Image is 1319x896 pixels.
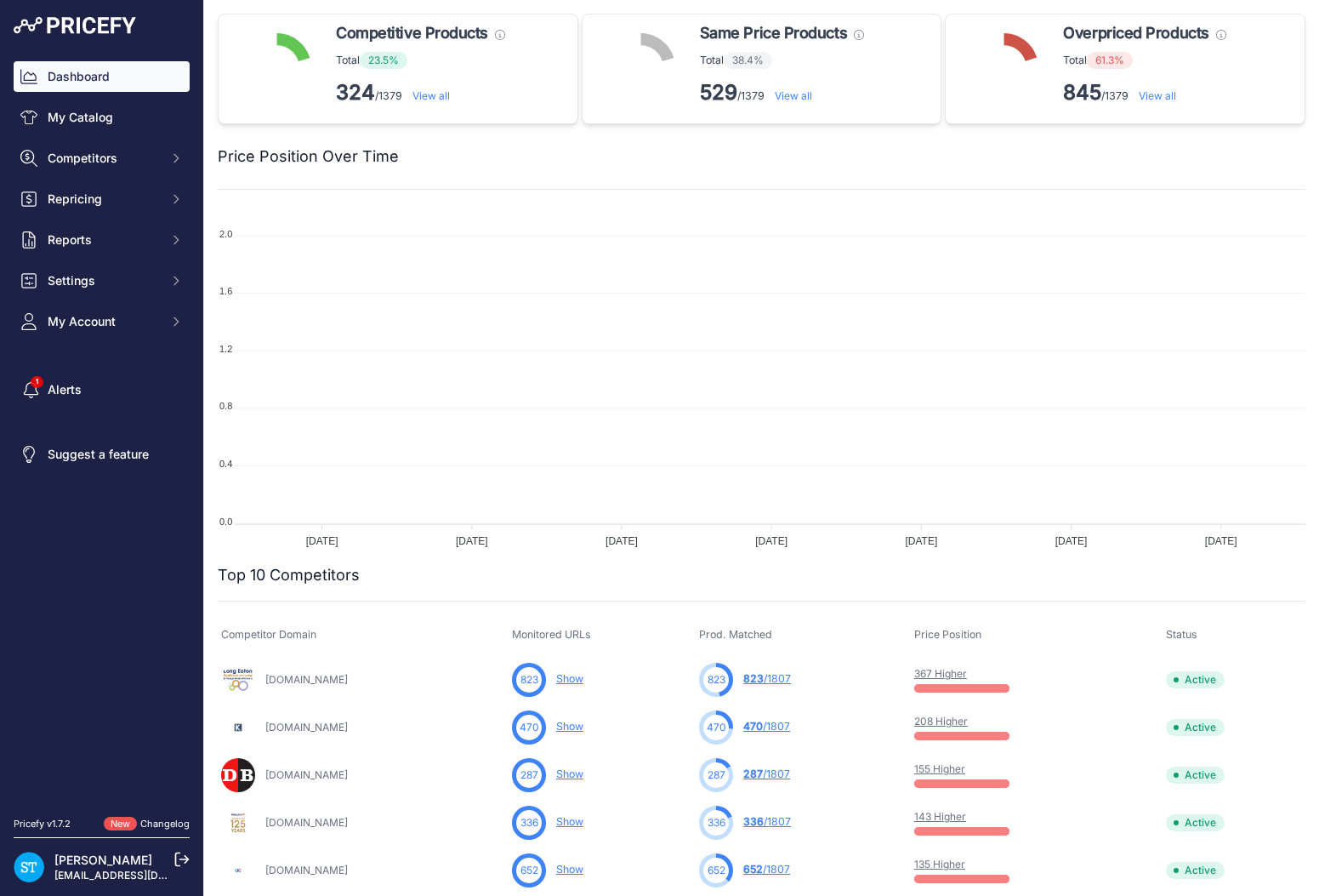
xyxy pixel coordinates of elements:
[14,817,71,831] div: Pricefy v1.7.2
[14,306,190,337] button: My Account
[743,768,763,780] span: 287
[336,80,375,105] strong: 324
[556,863,583,876] a: Show
[412,89,450,102] a: View all
[914,762,965,775] a: 155 Higher
[775,89,812,102] a: View all
[914,810,966,823] a: 143 Higher
[14,439,190,470] a: Suggest a feature
[1166,862,1225,879] span: Active
[14,102,190,133] a: My Catalog
[54,853,152,867] a: [PERSON_NAME]
[700,79,864,106] p: /1379
[708,768,725,783] span: 287
[700,80,737,105] strong: 529
[556,672,583,685] a: Show
[48,231,159,248] span: Reports
[724,52,772,69] span: 38.4%
[14,143,190,174] button: Competitors
[219,401,232,411] tspan: 0.8
[1063,80,1101,105] strong: 845
[360,52,407,69] span: 23.5%
[336,52,505,69] p: Total
[699,628,772,641] span: Prod. Matched
[556,720,583,733] a: Show
[1087,52,1133,69] span: 61.3%
[336,79,505,106] p: /1379
[219,229,232,239] tspan: 2.0
[14,184,190,214] button: Repricing
[708,863,725,878] span: 652
[14,225,190,255] button: Reports
[556,768,583,780] a: Show
[14,17,136,34] img: Pricefy Logo
[520,672,538,688] span: 823
[14,61,190,92] a: Dashboard
[140,818,190,830] a: Changelog
[104,817,137,831] span: New
[48,313,159,330] span: My Account
[905,535,937,547] tspan: [DATE]
[14,265,190,296] button: Settings
[1055,535,1088,547] tspan: [DATE]
[219,286,232,296] tspan: 1.6
[306,535,338,547] tspan: [DATE]
[265,721,348,733] a: [DOMAIN_NAME]
[1063,79,1225,106] p: /1379
[1166,671,1225,688] span: Active
[520,815,538,830] span: 336
[1205,535,1237,547] tspan: [DATE]
[743,720,790,733] a: 470/1807
[265,864,348,876] a: [DOMAIN_NAME]
[218,145,399,168] h2: Price Position Over Time
[221,628,316,641] span: Competitor Domain
[605,535,638,547] tspan: [DATE]
[556,815,583,828] a: Show
[743,863,763,876] span: 652
[14,374,190,405] a: Alerts
[520,768,538,783] span: 287
[219,344,232,354] tspan: 1.2
[14,61,190,796] nav: Sidebar
[707,720,726,735] span: 470
[265,673,348,686] a: [DOMAIN_NAME]
[914,628,981,641] span: Price Position
[520,720,539,735] span: 470
[743,768,790,780] a: 287/1807
[914,667,967,680] a: 367 Higher
[743,672,764,685] span: 823
[755,535,787,547] tspan: [DATE]
[1139,89,1176,102] a: View all
[512,628,591,641] span: Monitored URLs
[265,768,348,781] a: [DOMAIN_NAME]
[743,815,764,828] span: 336
[218,563,360,587] h2: Top 10 Competitors
[743,815,791,828] a: 336/1807
[743,863,790,876] a: 652/1807
[914,715,968,728] a: 208 Higher
[1063,21,1208,45] span: Overpriced Products
[48,191,159,208] span: Repricing
[219,516,232,527] tspan: 0.0
[48,272,159,289] span: Settings
[456,535,488,547] tspan: [DATE]
[336,21,488,45] span: Competitive Products
[1063,52,1225,69] p: Total
[1166,628,1197,641] span: Status
[708,672,725,688] span: 823
[48,150,159,167] span: Competitors
[265,816,348,829] a: [DOMAIN_NAME]
[1166,767,1225,784] span: Active
[1166,719,1225,736] span: Active
[54,869,232,882] a: [EMAIL_ADDRESS][DOMAIN_NAME]
[700,21,847,45] span: Same Price Products
[520,863,538,878] span: 652
[914,858,965,870] a: 135 Higher
[743,672,791,685] a: 823/1807
[219,459,232,469] tspan: 0.4
[743,720,763,733] span: 470
[1166,814,1225,831] span: Active
[708,815,725,830] span: 336
[700,52,864,69] p: Total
